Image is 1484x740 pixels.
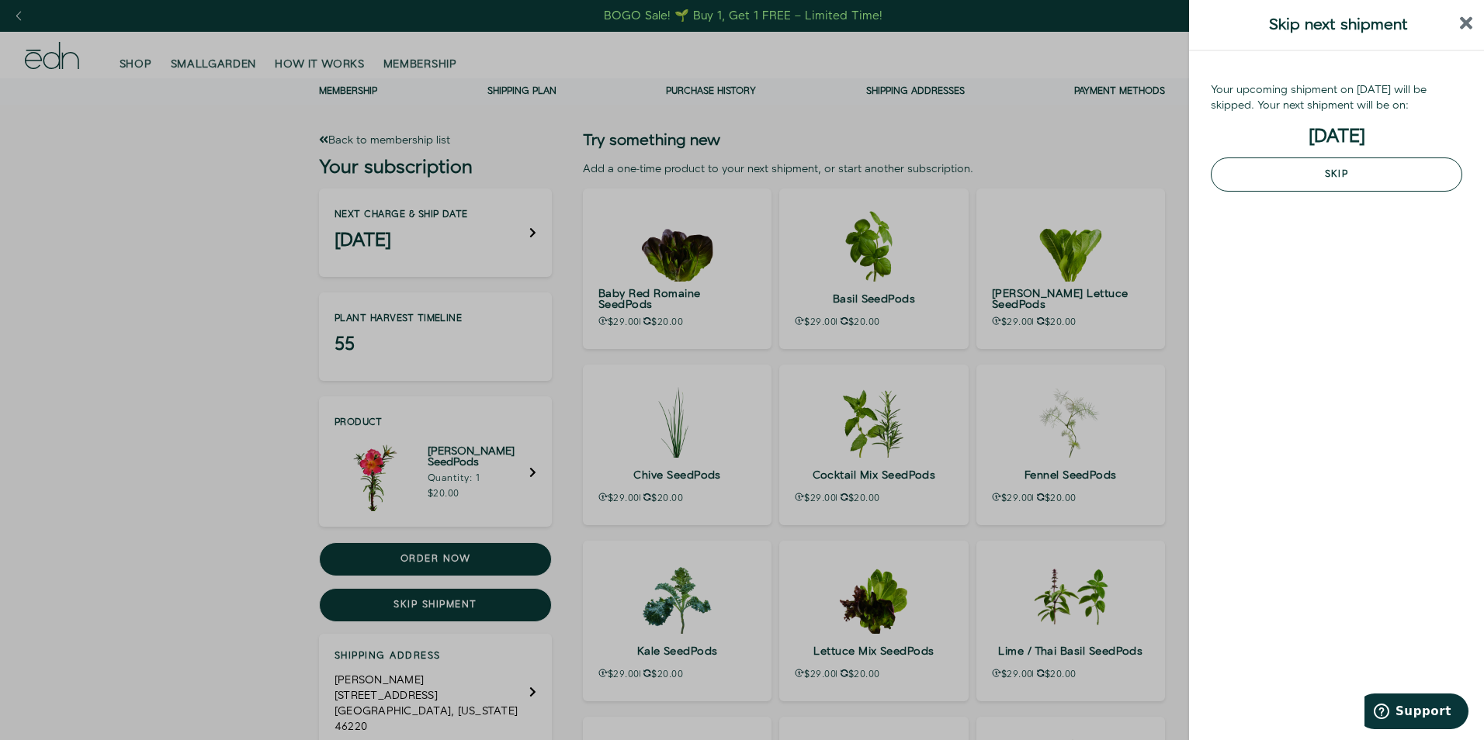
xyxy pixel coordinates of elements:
button: close sidebar [1460,12,1473,38]
iframe: Opens a widget where you can find more information [1364,693,1468,732]
span: Skip next shipment [1269,14,1408,36]
button: Skip [1211,157,1462,192]
h3: [DATE] [1211,129,1462,144]
div: Your upcoming shipment on [DATE] will be skipped. Your next shipment will be on: [1211,82,1462,113]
